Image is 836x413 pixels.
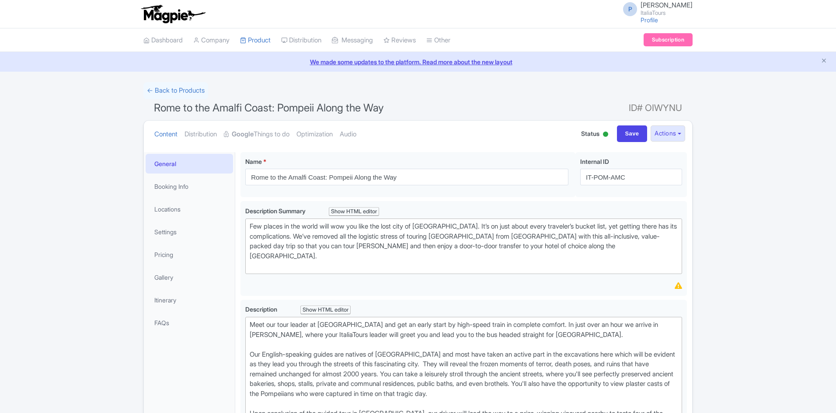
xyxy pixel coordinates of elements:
[146,313,233,333] a: FAQs
[821,56,827,66] button: Close announcement
[623,2,637,16] span: P
[300,305,351,315] div: Show HTML editor
[245,158,262,165] span: Name
[146,290,233,310] a: Itinerary
[232,129,254,139] strong: Google
[146,222,233,242] a: Settings
[146,154,233,174] a: General
[250,222,678,271] div: Few places in the world will wow you like the lost city of [GEOGRAPHIC_DATA]. It’s on just about ...
[146,199,233,219] a: Locations
[641,16,658,24] a: Profile
[154,101,384,114] span: Rome to the Amalfi Coast: Pompeii Along the Way
[143,82,208,99] a: ← Back to Products
[146,267,233,287] a: Gallery
[245,305,279,313] span: Description
[240,28,271,52] a: Product
[641,10,693,16] small: ItaliaTours
[629,99,682,117] span: ID# OIWYNU
[601,128,610,142] div: Active
[644,33,693,46] a: Subscription
[618,2,693,16] a: P [PERSON_NAME] ItaliaTours
[185,121,217,148] a: Distribution
[281,28,321,52] a: Distribution
[193,28,230,52] a: Company
[143,28,183,52] a: Dashboard
[641,1,693,9] span: [PERSON_NAME]
[426,28,450,52] a: Other
[139,4,207,24] img: logo-ab69f6fb50320c5b225c76a69d11143b.png
[651,125,685,142] button: Actions
[296,121,333,148] a: Optimization
[580,158,609,165] span: Internal ID
[5,57,831,66] a: We made some updates to the platform. Read more about the new layout
[617,125,648,142] input: Save
[224,121,289,148] a: GoogleThings to do
[146,245,233,264] a: Pricing
[332,28,373,52] a: Messaging
[146,177,233,196] a: Booking Info
[383,28,416,52] a: Reviews
[154,121,178,148] a: Content
[245,207,307,215] span: Description Summary
[581,129,599,138] span: Status
[340,121,356,148] a: Audio
[329,207,379,216] div: Show HTML editor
